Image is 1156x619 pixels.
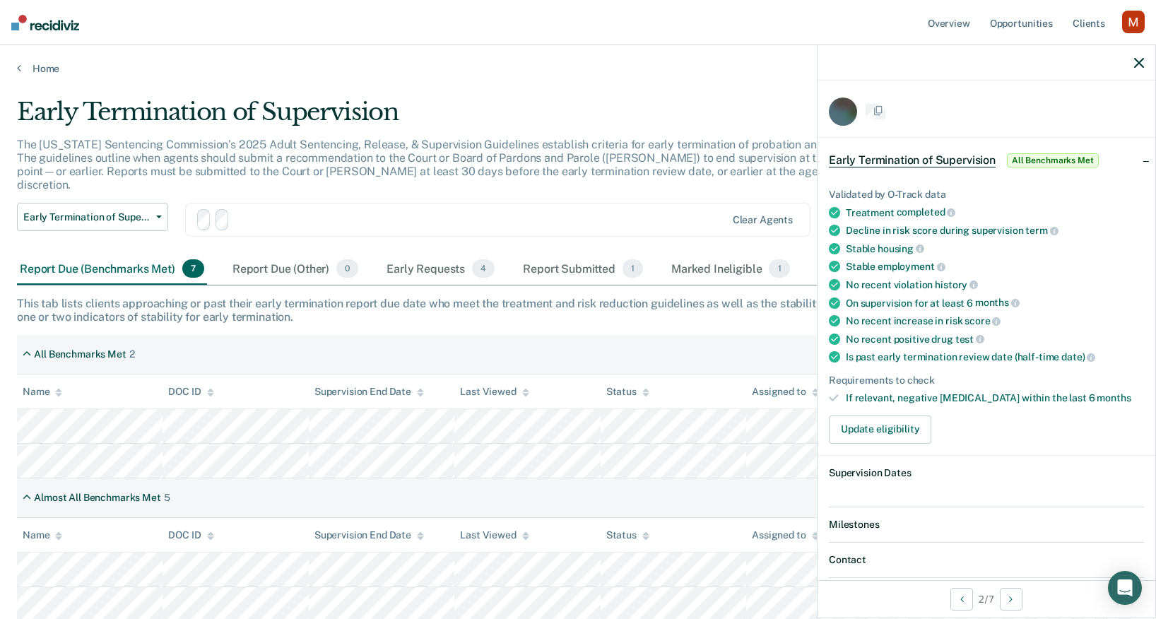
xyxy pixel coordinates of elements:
[846,333,1144,346] div: No recent positive drug
[1061,351,1095,362] span: date)
[1108,571,1142,605] div: Open Intercom Messenger
[472,259,495,278] span: 4
[182,259,204,278] span: 7
[878,261,945,272] span: employment
[384,254,497,285] div: Early Requests
[846,260,1144,273] div: Stable
[23,386,62,398] div: Name
[829,519,1144,531] dt: Milestones
[17,62,1139,75] a: Home
[829,554,1144,566] dt: Contact
[314,529,424,541] div: Supervision End Date
[623,259,643,278] span: 1
[955,334,984,345] span: test
[520,254,646,285] div: Report Submitted
[460,529,529,541] div: Last Viewed
[1007,153,1099,167] span: All Benchmarks Met
[975,297,1020,308] span: months
[846,314,1144,327] div: No recent increase in risk
[846,392,1144,404] div: If relevant, negative [MEDICAL_DATA] within the last 6
[168,529,213,541] div: DOC ID
[935,279,978,290] span: history
[17,254,207,285] div: Report Due (Benchmarks Met)
[1000,588,1022,611] button: Next Opportunity
[829,153,996,167] span: Early Termination of Supervision
[11,15,79,30] img: Recidiviz
[668,254,793,285] div: Marked Ineligible
[818,580,1155,618] div: 2 / 7
[230,254,361,285] div: Report Due (Other)
[846,350,1144,363] div: Is past early termination review date (half-time
[164,492,170,504] div: 5
[1097,392,1131,403] span: months
[733,214,793,226] div: Clear agents
[846,206,1144,219] div: Treatment
[23,529,62,541] div: Name
[965,315,1001,326] span: score
[17,297,1139,324] div: This tab lists clients approaching or past their early termination report due date who meet the t...
[34,492,161,504] div: Almost All Benchmarks Met
[34,348,126,360] div: All Benchmarks Met
[846,242,1144,255] div: Stable
[829,415,931,444] button: Update eligibility
[846,224,1144,237] div: Decline in risk score during supervision
[752,386,818,398] div: Assigned to
[846,297,1144,309] div: On supervision for at least 6
[17,138,873,192] p: The [US_STATE] Sentencing Commission’s 2025 Adult Sentencing, Release, & Supervision Guidelines e...
[23,211,151,223] span: Early Termination of Supervision
[818,138,1155,183] div: Early Termination of SupervisionAll Benchmarks Met
[606,529,649,541] div: Status
[606,386,649,398] div: Status
[336,259,358,278] span: 0
[829,375,1144,387] div: Requirements to check
[1025,225,1058,236] span: term
[129,348,135,360] div: 2
[460,386,529,398] div: Last Viewed
[168,386,213,398] div: DOC ID
[950,588,973,611] button: Previous Opportunity
[878,243,924,254] span: housing
[897,206,956,218] span: completed
[752,529,818,541] div: Assigned to
[769,259,789,278] span: 1
[314,386,424,398] div: Supervision End Date
[829,467,1144,479] dt: Supervision Dates
[17,98,884,138] div: Early Termination of Supervision
[829,189,1144,201] div: Validated by O-Track data
[846,278,1144,291] div: No recent violation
